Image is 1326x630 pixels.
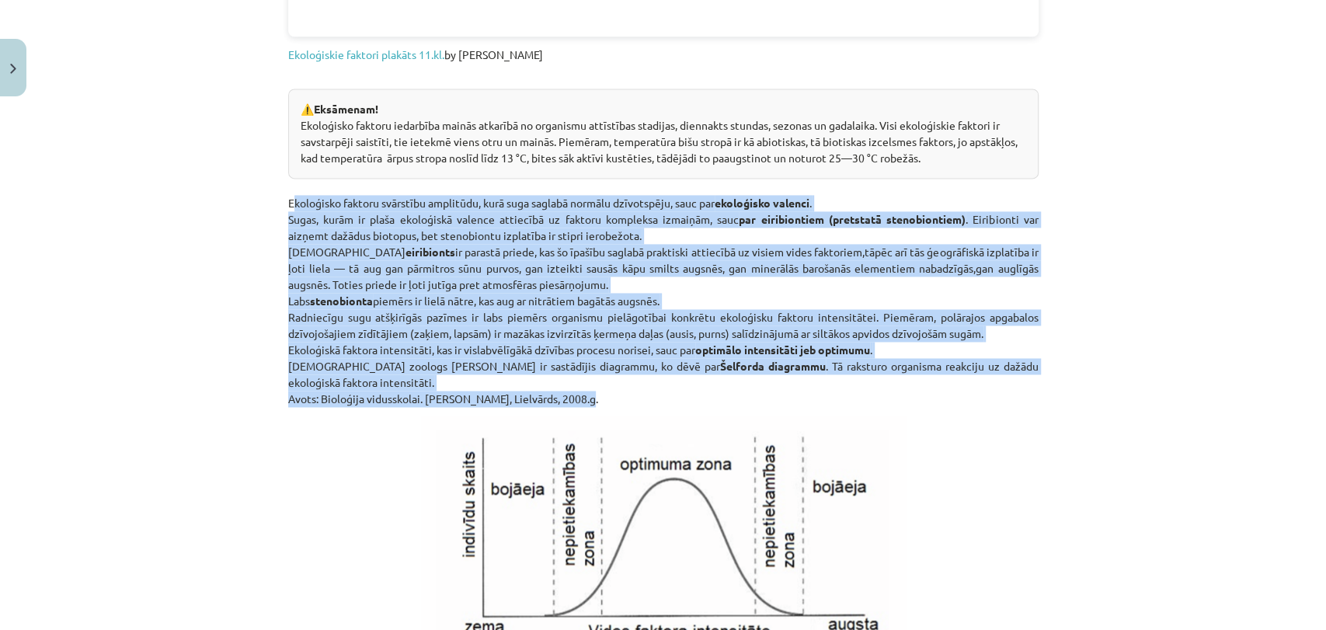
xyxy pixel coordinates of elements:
div: ⚠️ Ekoloģisko faktoru iedarbība mainās atkarībā no organismu attīstības stadijas, diennakts stund... [288,89,1039,179]
p: by [PERSON_NAME] [288,47,1039,79]
strong: Eksāmenam! [314,102,378,116]
img: icon-close-lesson-0947bae3869378f0d4975bcd49f059093ad1ed9edebbc8119c70593378902aed.svg [10,64,16,74]
strong: stenobionta [310,294,373,308]
strong: par eiribiontiem (pretstatā stenobiontiem) [739,212,966,226]
a: Ekoloģiskie faktori plakāts 11.kl. [288,47,444,61]
p: Ekoloģisko faktoru svārstību amplitūdu, kurā suga saglabā normālu dzīvotspēju, sauc par . Sugas, ... [288,179,1039,407]
strong: optimālo intensitāti jeb optimumu [695,343,870,357]
strong: ekoloģisko valenci [715,196,809,210]
strong: eiribionts [405,245,455,259]
strong: Šelforda diagrammu [720,359,826,373]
